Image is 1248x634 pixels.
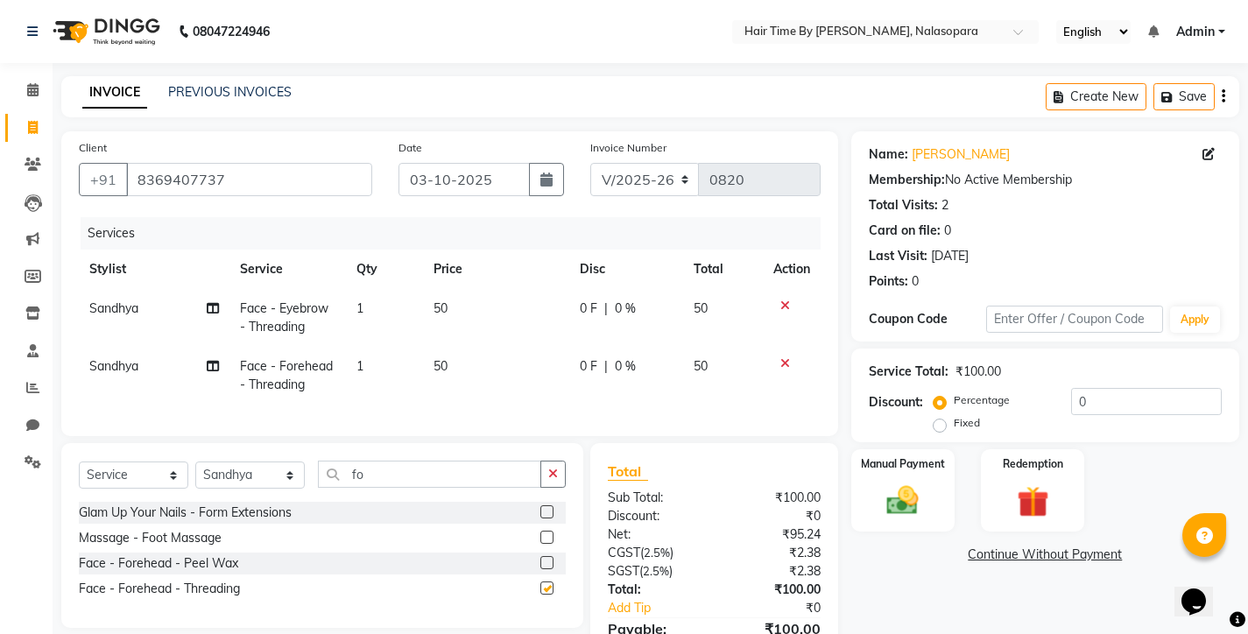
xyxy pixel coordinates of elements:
[590,140,666,156] label: Invoice Number
[714,525,833,544] div: ₹95.24
[193,7,270,56] b: 08047224946
[595,507,714,525] div: Discount:
[869,171,1222,189] div: No Active Membership
[79,250,229,289] th: Stylist
[869,247,927,265] div: Last Visit:
[595,599,734,617] a: Add Tip
[615,299,636,318] span: 0 %
[318,461,541,488] input: Search or Scan
[869,171,945,189] div: Membership:
[763,250,821,289] th: Action
[955,363,1001,381] div: ₹100.00
[240,300,328,335] span: Face - Eyebrow - Threading
[683,250,762,289] th: Total
[714,562,833,581] div: ₹2.38
[79,140,107,156] label: Client
[615,357,636,376] span: 0 %
[89,300,138,316] span: Sandhya
[580,299,597,318] span: 0 F
[604,357,608,376] span: |
[240,358,333,392] span: Face - Forehead - Threading
[869,222,941,240] div: Card on file:
[608,462,648,481] span: Total
[79,554,238,573] div: Face - Forehead - Peel Wax
[79,580,240,598] div: Face - Forehead - Threading
[869,393,923,412] div: Discount:
[595,562,714,581] div: ( )
[694,300,708,316] span: 50
[79,163,128,196] button: +91
[356,300,363,316] span: 1
[1046,83,1146,110] button: Create New
[89,358,138,374] span: Sandhya
[643,564,669,578] span: 2.5%
[595,525,714,544] div: Net:
[346,250,423,289] th: Qty
[714,581,833,599] div: ₹100.00
[912,145,1010,164] a: [PERSON_NAME]
[82,77,147,109] a: INVOICE
[734,599,834,617] div: ₹0
[423,250,569,289] th: Price
[1003,456,1063,472] label: Redemption
[931,247,969,265] div: [DATE]
[229,250,345,289] th: Service
[714,507,833,525] div: ₹0
[168,84,292,100] a: PREVIOUS INVOICES
[986,306,1163,333] input: Enter Offer / Coupon Code
[1007,483,1059,522] img: _gift.svg
[644,546,670,560] span: 2.5%
[1174,564,1230,616] iframe: chat widget
[912,272,919,291] div: 0
[855,546,1236,564] a: Continue Without Payment
[714,489,833,507] div: ₹100.00
[580,357,597,376] span: 0 F
[954,415,980,431] label: Fixed
[694,358,708,374] span: 50
[398,140,422,156] label: Date
[595,581,714,599] div: Total:
[869,363,948,381] div: Service Total:
[79,529,222,547] div: Massage - Foot Massage
[861,456,945,472] label: Manual Payment
[434,358,448,374] span: 50
[1170,306,1220,333] button: Apply
[954,392,1010,408] label: Percentage
[869,272,908,291] div: Points:
[1153,83,1215,110] button: Save
[944,222,951,240] div: 0
[869,310,986,328] div: Coupon Code
[869,145,908,164] div: Name:
[595,489,714,507] div: Sub Total:
[941,196,948,215] div: 2
[81,217,834,250] div: Services
[869,196,938,215] div: Total Visits:
[434,300,448,316] span: 50
[608,545,640,560] span: CGST
[877,483,928,519] img: _cash.svg
[608,563,639,579] span: SGST
[79,504,292,522] div: Glam Up Your Nails - Form Extensions
[604,299,608,318] span: |
[126,163,372,196] input: Search by Name/Mobile/Email/Code
[595,544,714,562] div: ( )
[569,250,683,289] th: Disc
[1176,23,1215,41] span: Admin
[356,358,363,374] span: 1
[714,544,833,562] div: ₹2.38
[45,7,165,56] img: logo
